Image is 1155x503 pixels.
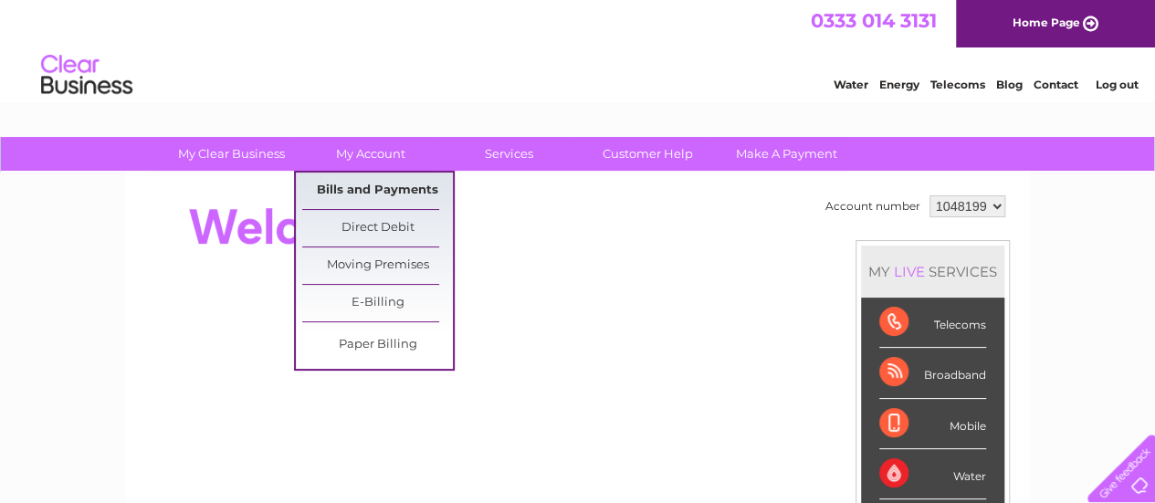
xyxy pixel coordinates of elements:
a: Telecoms [930,78,985,91]
a: Log out [1095,78,1138,91]
a: My Account [295,137,446,171]
a: Services [434,137,584,171]
a: E-Billing [302,285,453,321]
div: Water [879,449,986,499]
div: LIVE [890,263,929,280]
a: 0333 014 3131 [811,9,937,32]
td: Account number [821,191,925,222]
a: Water [834,78,868,91]
a: Direct Debit [302,210,453,246]
div: Broadband [879,348,986,398]
img: logo.png [40,47,133,103]
a: Customer Help [572,137,723,171]
div: Telecoms [879,298,986,348]
a: Energy [879,78,919,91]
a: Paper Billing [302,327,453,363]
div: MY SERVICES [861,246,1004,298]
a: Contact [1034,78,1078,91]
div: Mobile [879,399,986,449]
a: Bills and Payments [302,173,453,209]
a: My Clear Business [156,137,307,171]
div: Clear Business is a trading name of Verastar Limited (registered in [GEOGRAPHIC_DATA] No. 3667643... [147,10,1010,89]
a: Make A Payment [711,137,862,171]
a: Blog [996,78,1023,91]
a: Moving Premises [302,247,453,284]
